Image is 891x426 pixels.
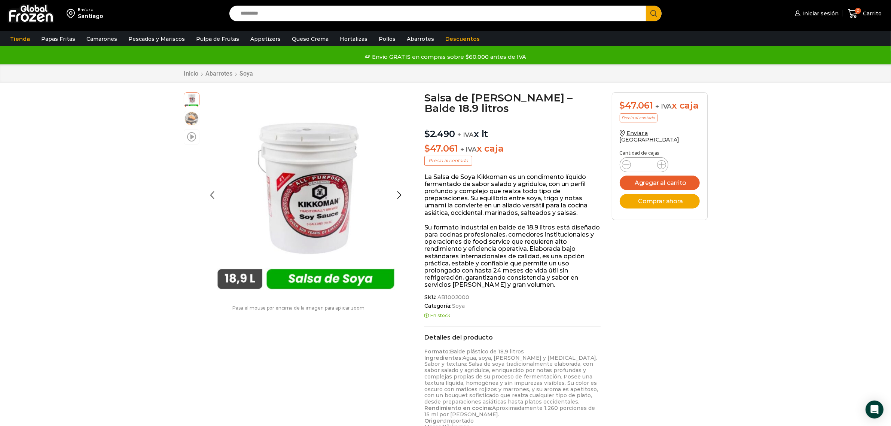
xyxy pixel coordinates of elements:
[620,100,700,111] div: x caja
[861,10,882,17] span: Carrito
[620,100,653,111] bdi: 47.061
[424,143,601,154] p: x caja
[424,294,601,301] span: SKU:
[424,92,601,113] h1: Salsa de [PERSON_NAME] – Balde 18.9 litros
[637,159,651,170] input: Product quantity
[451,303,465,309] a: Soya
[184,305,414,311] p: Pasa el mouse por encima de la imagen para aplicar zoom
[205,70,233,77] a: Abarrotes
[184,70,254,77] nav: Breadcrumb
[460,146,477,153] span: + IVA
[288,32,332,46] a: Queso Crema
[424,128,455,139] bdi: 2.490
[375,32,399,46] a: Pollos
[424,224,601,289] p: Su formato industrial en balde de 18,9 litros está diseñado para cocinas profesionales, comedores...
[37,32,79,46] a: Papas Fritas
[620,176,700,190] button: Agregar al carrito
[442,32,483,46] a: Descuentos
[78,7,103,12] div: Enviar a
[390,186,409,204] div: Next slide
[620,113,657,122] p: Precio al contado
[78,12,103,20] div: Santiago
[6,32,34,46] a: Tienda
[846,5,884,22] a: 0 Carrito
[184,111,199,126] span: salsa soya
[184,70,199,77] a: Inicio
[125,32,189,46] a: Pescados y Mariscos
[67,7,78,20] img: address-field-icon.svg
[424,143,458,154] bdi: 47.061
[424,405,492,411] strong: Rendimiento en cocina:
[424,173,601,216] p: La Salsa de Soya Kikkoman es un condimento líquido fermentado de sabor salado y agridulce, con un...
[620,100,625,111] span: $
[403,32,438,46] a: Abarrotes
[247,32,284,46] a: Appetizers
[83,32,121,46] a: Camarones
[424,121,601,140] p: x lt
[620,130,680,143] a: Enviar a [GEOGRAPHIC_DATA]
[424,143,430,154] span: $
[184,92,199,107] span: salsa de soya kikkoman
[793,6,839,21] a: Iniciar sesión
[656,103,672,110] span: + IVA
[424,313,601,318] p: En stock
[424,334,601,341] h2: Detalles del producto
[800,10,839,17] span: Iniciar sesión
[424,348,450,355] strong: Formato:
[424,355,463,361] strong: Ingredientes:
[424,417,445,424] strong: Origen:
[424,303,601,309] span: Categoría:
[855,8,861,14] span: 0
[203,92,409,298] img: salsa de soya kikkoman
[203,186,222,204] div: Previous slide
[436,294,469,301] span: AB1002000
[336,32,371,46] a: Hortalizas
[203,92,409,298] div: 1 / 3
[866,401,884,419] div: Open Intercom Messenger
[192,32,243,46] a: Pulpa de Frutas
[457,131,474,139] span: + IVA
[424,156,472,165] p: Precio al contado
[646,6,662,21] button: Search button
[620,194,700,209] button: Comprar ahora
[239,70,254,77] a: Soya
[424,128,430,139] span: $
[620,150,700,156] p: Cantidad de cajas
